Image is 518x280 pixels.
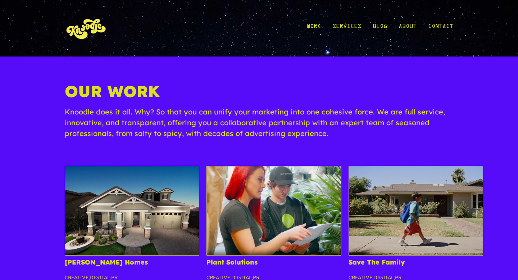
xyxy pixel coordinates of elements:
a: Work [306,12,321,45]
a: Services [332,12,361,45]
a: Blog [373,12,387,45]
a: Contact [428,12,453,45]
a: Save The Family [349,258,405,266]
img: KnoLogo(yellow) [65,12,108,45]
a: [PERSON_NAME] Homes [65,258,148,266]
h1: Our Work [65,82,453,107]
a: About [399,12,417,45]
a: Plant Solutions [206,258,258,266]
p: Knoodle does it all. Why? So that you can unify your marketing into one cohesive force. We are fu... [65,107,453,146]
